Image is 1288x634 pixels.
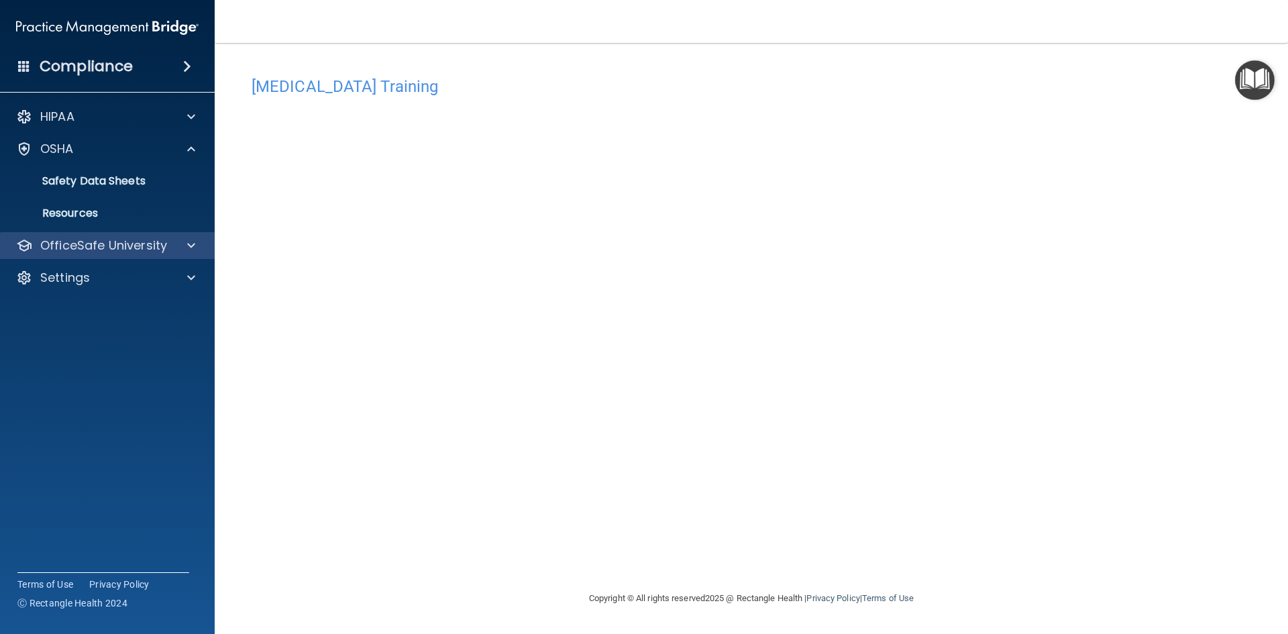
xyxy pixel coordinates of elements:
[862,593,914,603] a: Terms of Use
[252,103,922,515] iframe: covid-19
[16,109,195,125] a: HIPAA
[40,270,90,286] p: Settings
[40,57,133,76] h4: Compliance
[806,593,859,603] a: Privacy Policy
[89,578,150,591] a: Privacy Policy
[252,78,1251,95] h4: [MEDICAL_DATA] Training
[16,237,195,254] a: OfficeSafe University
[17,596,127,610] span: Ⓒ Rectangle Health 2024
[16,270,195,286] a: Settings
[1056,539,1272,592] iframe: Drift Widget Chat Controller
[16,141,195,157] a: OSHA
[16,14,199,41] img: PMB logo
[506,577,996,620] div: Copyright © All rights reserved 2025 @ Rectangle Health | |
[40,141,74,157] p: OSHA
[9,207,192,220] p: Resources
[40,237,167,254] p: OfficeSafe University
[1235,60,1275,100] button: Open Resource Center
[9,174,192,188] p: Safety Data Sheets
[40,109,74,125] p: HIPAA
[17,578,73,591] a: Terms of Use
